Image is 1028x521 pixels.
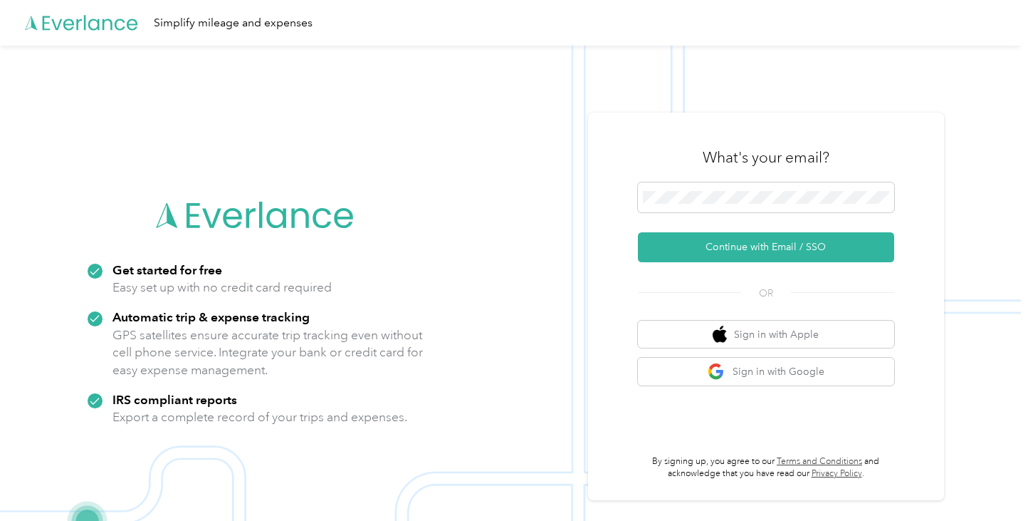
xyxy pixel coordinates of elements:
div: Simplify mileage and expenses [154,14,313,32]
img: google logo [708,363,725,381]
button: google logoSign in with Google [638,358,894,386]
p: Export a complete record of your trips and expenses. [112,408,407,426]
span: OR [741,286,791,301]
strong: Get started for free [112,262,222,277]
strong: IRS compliant reports [112,392,237,407]
p: By signing up, you agree to our and acknowledge that you have read our . [638,455,894,480]
p: GPS satellites ensure accurate trip tracking even without cell phone service. Integrate your bank... [112,326,424,379]
button: apple logoSign in with Apple [638,321,894,349]
p: Easy set up with no credit card required [112,279,332,296]
button: Continue with Email / SSO [638,232,894,262]
img: apple logo [713,326,727,344]
h3: What's your email? [703,148,829,167]
strong: Automatic trip & expense tracking [112,309,310,324]
a: Privacy Policy [812,468,862,479]
a: Terms and Conditions [777,456,862,467]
